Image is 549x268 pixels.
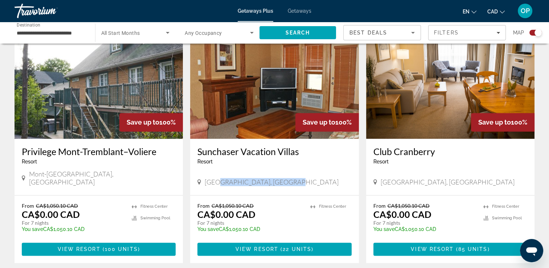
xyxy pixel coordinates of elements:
[373,220,476,226] p: For 7 nights
[349,28,415,37] mat-select: Sort by
[471,113,534,131] div: 100%
[15,23,183,139] img: Privilege Mont-Tremblant–Voliere
[29,170,176,186] span: Mont-[GEOGRAPHIC_DATA], [GEOGRAPHIC_DATA]
[205,178,339,186] span: [GEOGRAPHIC_DATA], [GEOGRAPHIC_DATA]
[140,216,170,220] span: Swimming Pool
[319,204,346,209] span: Fitness Center
[140,204,168,209] span: Fitness Center
[303,118,335,126] span: Save up to
[22,243,176,256] button: View Resort(100 units)
[487,6,505,17] button: Change currency
[22,220,124,226] p: For 7 nights
[366,23,534,139] img: Club Cranberry
[197,226,303,232] p: CA$1,050.10 CAD
[212,203,254,209] span: CA$1,050.10 CAD
[105,246,138,252] span: 100 units
[283,246,311,252] span: 22 units
[478,118,511,126] span: Save up to
[463,9,470,15] span: en
[492,204,519,209] span: Fitness Center
[197,243,351,256] button: View Resort(22 units)
[197,146,351,157] a: Sunchaser Vacation Villas
[259,26,336,39] button: Search
[17,22,40,27] span: Destination
[411,246,454,252] span: View Resort
[15,1,87,20] a: Travorium
[373,243,527,256] button: View Resort(85 units)
[197,226,219,232] span: You save
[458,246,488,252] span: 85 units
[101,30,140,36] span: All Start Months
[235,246,278,252] span: View Resort
[36,203,78,209] span: CA$1,050.10 CAD
[197,209,255,220] p: CA$0.00 CAD
[190,23,359,139] img: Sunchaser Vacation Villas
[22,226,124,232] p: CA$1,050.10 CAD
[101,246,140,252] span: ( )
[381,178,515,186] span: [GEOGRAPHIC_DATA], [GEOGRAPHIC_DATA]
[434,30,459,36] span: Filters
[22,159,37,165] span: Resort
[197,203,210,209] span: From
[278,246,314,252] span: ( )
[373,226,476,232] p: CA$1,050.10 CAD
[127,118,159,126] span: Save up to
[22,203,34,209] span: From
[57,246,100,252] span: View Resort
[520,239,543,262] iframe: Button to launch messaging window
[295,113,359,131] div: 100%
[373,146,527,157] a: Club Cranberry
[463,6,476,17] button: Change language
[454,246,489,252] span: ( )
[22,209,80,220] p: CA$0.00 CAD
[521,7,530,15] span: OP
[487,9,498,15] span: CAD
[373,159,389,165] span: Resort
[288,8,311,14] a: Getaways
[349,30,387,36] span: Best Deals
[22,226,43,232] span: You save
[17,29,86,37] input: Select destination
[373,209,431,220] p: CA$0.00 CAD
[119,113,183,131] div: 100%
[197,159,213,165] span: Resort
[428,25,506,40] button: Filters
[373,203,386,209] span: From
[197,220,303,226] p: For 7 nights
[238,8,273,14] a: Getaways Plus
[516,3,534,19] button: User Menu
[185,30,222,36] span: Any Occupancy
[388,203,430,209] span: CA$1,050.10 CAD
[285,30,310,36] span: Search
[513,28,524,38] span: Map
[373,226,395,232] span: You save
[492,216,522,220] span: Swimming Pool
[22,146,176,157] a: Privilege Mont-Tremblant–Voliere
